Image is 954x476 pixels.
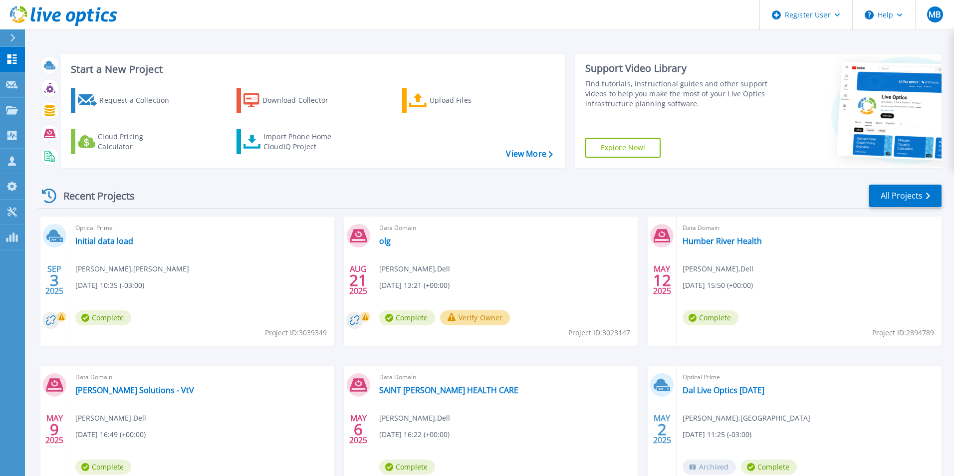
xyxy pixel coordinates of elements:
[349,262,368,298] div: AUG 2025
[379,310,435,325] span: Complete
[683,413,810,424] span: [PERSON_NAME] , [GEOGRAPHIC_DATA]
[929,10,941,18] span: MB
[430,90,509,110] div: Upload Files
[741,460,797,475] span: Complete
[653,262,672,298] div: MAY 2025
[683,385,764,395] a: Dal Live Optics [DATE]
[75,460,131,475] span: Complete
[71,129,182,154] a: Cloud Pricing Calculator
[379,429,450,440] span: [DATE] 16:22 (+00:00)
[265,327,327,338] span: Project ID: 3039349
[683,280,753,291] span: [DATE] 15:50 (+00:00)
[75,385,194,395] a: [PERSON_NAME] Solutions - VtV
[379,280,450,291] span: [DATE] 13:21 (+00:00)
[75,263,189,274] span: [PERSON_NAME] , [PERSON_NAME]
[379,460,435,475] span: Complete
[263,132,341,152] div: Import Phone Home CloudIQ Project
[402,88,513,113] a: Upload Files
[75,429,146,440] span: [DATE] 16:49 (+00:00)
[379,385,518,395] a: SAINT [PERSON_NAME] HEALTH CARE
[75,236,133,246] a: Initial data load
[683,236,762,246] a: Humber River Health
[262,90,342,110] div: Download Collector
[349,411,368,448] div: MAY 2025
[379,223,632,234] span: Data Domain
[379,263,450,274] span: [PERSON_NAME] , Dell
[71,88,182,113] a: Request a Collection
[45,411,64,448] div: MAY 2025
[237,88,348,113] a: Download Collector
[683,460,736,475] span: Archived
[506,149,552,159] a: View More
[683,372,936,383] span: Optical Prime
[683,310,738,325] span: Complete
[50,425,59,434] span: 9
[653,411,672,448] div: MAY 2025
[658,425,667,434] span: 2
[354,425,363,434] span: 6
[440,310,510,325] button: Verify Owner
[50,276,59,284] span: 3
[585,62,772,75] div: Support Video Library
[75,280,144,291] span: [DATE] 10:35 (-03:00)
[75,372,328,383] span: Data Domain
[683,429,751,440] span: [DATE] 11:25 (-03:00)
[75,310,131,325] span: Complete
[568,327,630,338] span: Project ID: 3023147
[349,276,367,284] span: 21
[585,79,772,109] div: Find tutorials, instructional guides and other support videos to help you make the most of your L...
[379,236,391,246] a: olg
[71,64,552,75] h3: Start a New Project
[683,223,936,234] span: Data Domain
[99,90,179,110] div: Request a Collection
[683,263,753,274] span: [PERSON_NAME] , Dell
[75,223,328,234] span: Optical Prime
[869,185,942,207] a: All Projects
[45,262,64,298] div: SEP 2025
[653,276,671,284] span: 12
[585,138,661,158] a: Explore Now!
[379,372,632,383] span: Data Domain
[379,413,450,424] span: [PERSON_NAME] , Dell
[38,184,148,208] div: Recent Projects
[75,413,146,424] span: [PERSON_NAME] , Dell
[98,132,178,152] div: Cloud Pricing Calculator
[872,327,934,338] span: Project ID: 2894789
